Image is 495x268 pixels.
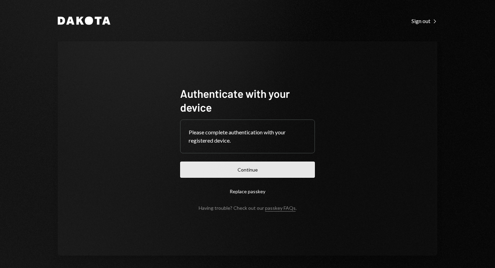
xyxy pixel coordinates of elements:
[265,205,296,212] a: passkey FAQs
[180,162,315,178] button: Continue
[199,205,297,211] div: Having trouble? Check out our .
[189,128,306,145] div: Please complete authentication with your registered device.
[411,17,437,24] a: Sign out
[180,183,315,199] button: Replace passkey
[180,86,315,114] h1: Authenticate with your device
[411,18,437,24] div: Sign out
